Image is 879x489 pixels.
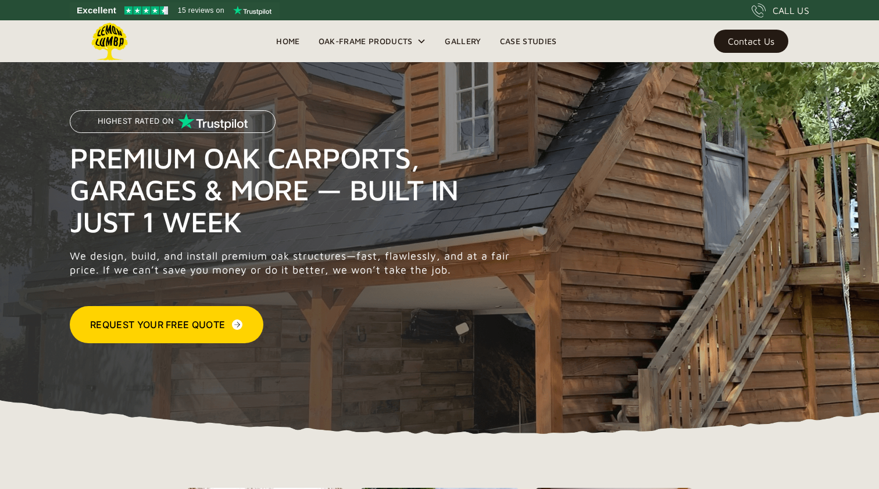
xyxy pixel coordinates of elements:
div: CALL US [773,3,809,17]
a: CALL US [752,3,809,17]
div: Oak-Frame Products [309,20,436,62]
img: Trustpilot logo [233,6,271,15]
span: 15 reviews on [178,3,224,17]
span: Excellent [77,3,116,17]
a: Contact Us [714,30,788,53]
div: Oak-Frame Products [319,34,413,48]
p: We design, build, and install premium oak structures—fast, flawlessly, and at a fair price. If we... [70,249,516,277]
p: Highest Rated on [98,117,174,125]
img: Trustpilot 4.5 stars [124,6,168,15]
a: Home [267,33,309,50]
a: Request Your Free Quote [70,306,263,343]
a: Gallery [435,33,490,50]
a: See Lemon Lumba reviews on Trustpilot [70,2,280,19]
a: Highest Rated on [70,110,276,142]
div: Request Your Free Quote [90,318,225,332]
div: Contact Us [728,37,774,45]
h1: Premium Oak Carports, Garages & More — Built in Just 1 Week [70,142,516,238]
a: Case Studies [491,33,566,50]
